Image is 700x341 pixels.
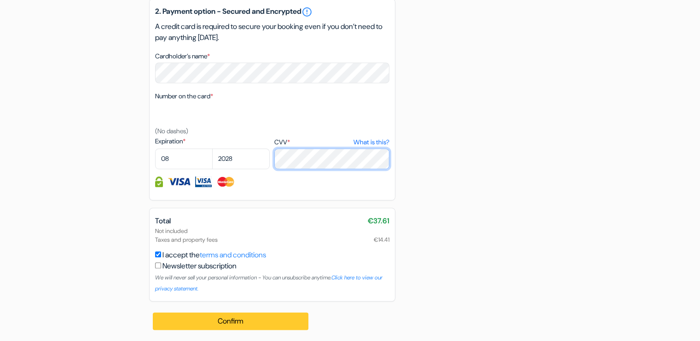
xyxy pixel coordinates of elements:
[216,176,235,187] img: Master Card
[155,176,163,187] img: Credit card information fully secured and encrypted
[155,274,382,292] small: We will never sell your personal information - You can unsubscribe anytime.
[162,261,237,272] label: Newsletter subscription
[155,51,210,61] label: Cardholder’s name
[301,6,312,17] a: error_outline
[274,137,389,147] label: CVV
[155,216,171,226] span: Total
[200,250,266,260] a: terms and conditions
[155,6,389,17] h5: 2. Payment option - Secured and Encrypted
[162,250,266,261] label: I accept the
[155,136,270,146] label: Expiration
[368,216,389,227] span: €37.61
[153,313,309,330] button: Confirm
[155,21,389,43] p: A credit card is required to secure your booking even if you don’t need to pay anything [DATE].
[168,176,191,187] img: Visa
[155,227,389,244] div: Not included Taxes and property fees
[195,176,212,187] img: Visa Electron
[155,274,382,292] a: Click here to view our privacy statement.
[353,137,389,147] a: What is this?
[374,235,389,244] span: €14.41
[155,127,188,135] small: (No dashes)
[155,91,213,101] label: Number on the card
